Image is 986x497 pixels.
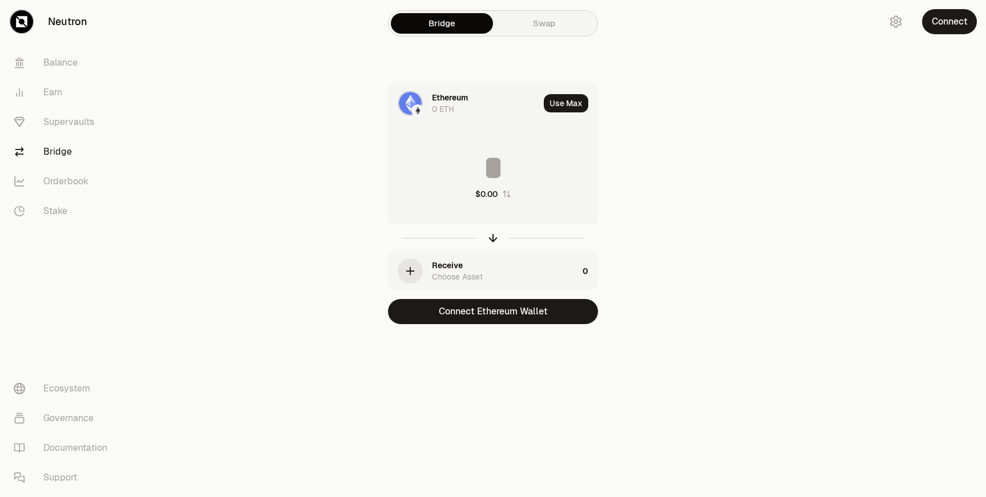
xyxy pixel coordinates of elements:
button: $0.00 [475,188,511,200]
a: Swap [493,13,595,34]
div: 0 [583,252,597,290]
a: Orderbook [5,167,123,196]
a: Documentation [5,433,123,463]
div: ReceiveChoose Asset [389,252,578,290]
button: Connect Ethereum Wallet [388,299,598,324]
button: ReceiveChoose Asset0 [389,252,597,290]
button: Connect [922,9,977,34]
a: Bridge [5,137,123,167]
div: ETH LogoEthereum LogoEthereum0 ETH [389,84,539,123]
button: Use Max [544,94,588,112]
a: Bridge [391,13,493,34]
img: Ethereum Logo [413,106,423,116]
a: Support [5,463,123,492]
a: Balance [5,48,123,78]
div: 0 ETH [432,103,454,115]
a: Stake [5,196,123,226]
div: $0.00 [475,188,498,200]
div: Ethereum [432,92,468,103]
img: ETH Logo [399,92,422,115]
div: Choose Asset [432,271,483,282]
a: Supervaults [5,107,123,137]
div: Receive [432,260,463,271]
a: Ecosystem [5,374,123,403]
a: Governance [5,403,123,433]
a: Earn [5,78,123,107]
